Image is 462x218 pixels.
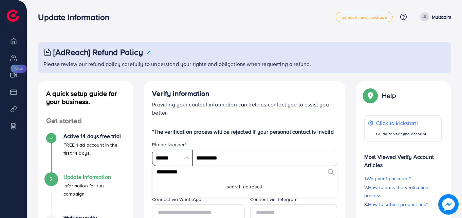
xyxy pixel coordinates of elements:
[63,141,125,157] p: FREE 1 ad account in the first 14 days.
[367,175,411,182] span: Why verify account?
[152,100,337,117] p: Providing your contact information can help us contact you to assist you better.
[38,133,133,174] li: Active 14 days free trial
[364,184,429,199] span: How to pass the verification process
[376,130,426,138] p: Guide to verifying account
[364,183,442,200] p: 2.
[38,117,133,125] h4: Get started
[63,182,125,198] p: Information for run campaign.
[336,12,393,22] a: adreach_new_package
[63,174,125,180] h4: Update Information
[382,91,396,100] p: Help
[43,60,447,68] p: Please review our refund policy carefully to understand your rights and obligations when requesti...
[152,141,186,148] label: Phone Number
[368,201,428,208] span: How to submit product link?
[38,12,115,22] h3: Update Information
[364,89,376,102] img: Popup guide
[364,147,442,169] p: Most Viewed Verify Account Articles
[38,174,133,215] li: Update Information
[341,15,387,19] span: adreach_new_package
[50,175,53,183] span: 2
[376,119,426,127] p: Click to kickstart!
[152,128,337,136] p: *The verification process will be rejected if your personal contact is invalid
[7,10,19,22] img: logo
[63,133,125,139] h4: Active 14 days free trial
[364,174,442,183] p: 1.
[152,196,201,203] label: Connect via WhatsApp
[227,183,263,190] span: search no result
[250,196,297,203] label: Connect via Telegram
[438,194,459,215] img: image
[364,200,442,208] p: 3.
[38,89,133,106] h4: A quick setup guide for your business.
[53,47,143,57] h3: [AdReach] Refund Policy
[152,89,337,98] h4: Verify information
[418,13,451,21] a: Multazim
[432,13,451,21] p: Multazim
